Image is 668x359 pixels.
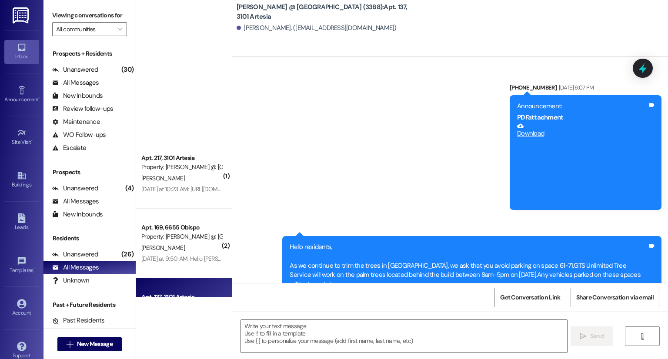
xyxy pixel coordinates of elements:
[510,83,661,95] div: [PHONE_NUMBER]
[237,23,397,33] div: [PERSON_NAME]. ([EMAIL_ADDRESS][DOMAIN_NAME])
[13,7,30,23] img: ResiDesk Logo
[4,211,39,234] a: Leads
[123,182,136,195] div: (4)
[52,91,103,100] div: New Inbounds
[52,9,127,22] label: Viewing conversations for
[494,288,566,307] button: Get Conversation Link
[119,248,136,261] div: (26)
[571,326,613,346] button: Send
[52,250,98,259] div: Unanswered
[4,40,39,63] a: Inbox
[4,126,39,149] a: Site Visit •
[517,113,563,122] b: PDF attachment
[141,185,247,193] div: [DATE] at 10:23 AM: [URL][DOMAIN_NAME]
[52,104,113,113] div: Review follow-ups
[52,78,99,87] div: All Messages
[52,65,98,74] div: Unanswered
[52,143,86,153] div: Escalate
[517,123,648,138] a: Download
[52,276,89,285] div: Unknown
[517,138,648,203] iframe: Download https://res.cloudinary.com/residesk/image/upload/v1634346460/mcgtwg6xcvlah7fubgpi.pdf
[43,168,136,177] div: Prospects
[571,288,659,307] button: Share Conversation via email
[52,130,106,140] div: WO Follow-ups
[580,333,586,340] i: 
[52,197,99,206] div: All Messages
[141,244,185,252] span: [PERSON_NAME]
[56,22,113,36] input: All communities
[237,3,411,21] b: [PERSON_NAME] @ [GEOGRAPHIC_DATA] (3388): Apt. 137, 3101 Artesia
[4,168,39,192] a: Buildings
[517,102,648,111] div: Announcement:
[557,83,594,92] div: [DATE] 6:07 PM
[52,184,98,193] div: Unanswered
[576,293,654,302] span: Share Conversation via email
[141,174,185,182] span: [PERSON_NAME]
[141,232,222,241] div: Property: [PERSON_NAME] @ [GEOGRAPHIC_DATA] (3388)
[43,234,136,243] div: Residents
[141,255,303,263] div: [DATE] at 9:50 AM: Hello [PERSON_NAME]///this is not my vehicle
[141,223,222,232] div: Apt. 169, 6655 Obispo
[57,337,122,351] button: New Message
[52,117,100,126] div: Maintenance
[500,293,560,302] span: Get Conversation Link
[39,95,40,101] span: •
[290,243,648,317] div: Hello residents, As we continue to trim the trees in [GEOGRAPHIC_DATA], we ask that you avoid par...
[117,26,122,33] i: 
[67,341,73,348] i: 
[590,332,604,341] span: Send
[33,266,35,272] span: •
[4,254,39,277] a: Templates •
[52,210,103,219] div: New Inbounds
[77,339,113,349] span: New Message
[639,333,645,340] i: 
[43,300,136,309] div: Past + Future Residents
[52,316,105,325] div: Past Residents
[43,49,136,58] div: Prospects + Residents
[119,63,136,76] div: (30)
[141,153,222,163] div: Apt. 217, 3101 Artesia
[141,163,222,172] div: Property: [PERSON_NAME] @ [GEOGRAPHIC_DATA] (3388)
[4,296,39,320] a: Account
[52,263,99,272] div: All Messages
[141,293,222,302] div: Apt. 137, 3101 Artesia
[31,138,33,144] span: •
